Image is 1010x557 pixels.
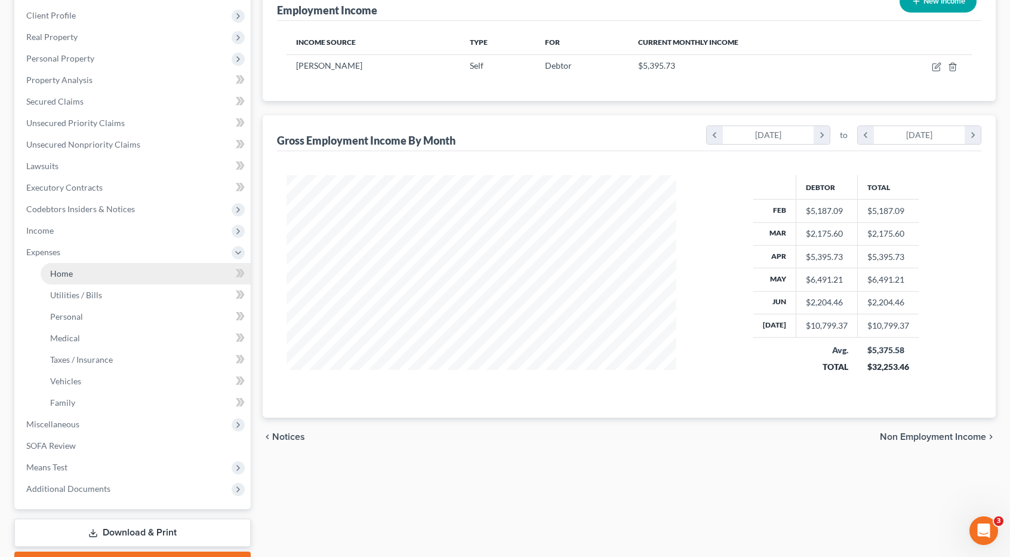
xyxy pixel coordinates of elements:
span: Personal [50,311,83,322]
div: $5,375.58 [867,344,910,356]
span: Family [50,397,75,408]
i: chevron_left [263,432,272,442]
a: Utilities / Bills [41,284,251,306]
button: chevron_left Notices [263,432,305,442]
i: chevron_right [814,126,830,144]
th: Mar [753,222,796,245]
span: Secured Claims [26,96,84,106]
a: Unsecured Nonpriority Claims [17,134,251,155]
div: $2,204.46 [806,296,848,308]
iframe: Intercom live chat [969,516,998,545]
div: Avg. [806,344,848,356]
a: Vehicles [41,371,251,392]
a: Personal [41,306,251,328]
a: Taxes / Insurance [41,349,251,371]
div: $6,491.21 [806,274,848,286]
span: Executory Contracts [26,182,103,192]
td: $2,204.46 [858,291,919,314]
div: [DATE] [874,126,965,144]
span: Taxes / Insurance [50,354,113,365]
a: Unsecured Priority Claims [17,112,251,134]
button: Non Employment Income chevron_right [880,432,996,442]
span: Means Test [26,462,67,472]
span: Lawsuits [26,161,58,171]
span: Medical [50,333,80,343]
div: [DATE] [723,126,814,144]
div: Employment Income [277,3,377,17]
th: May [753,268,796,291]
span: Additional Documents [26,483,110,494]
span: Notices [272,432,305,442]
div: $32,253.46 [867,361,910,373]
a: Secured Claims [17,91,251,112]
th: Jun [753,291,796,314]
span: Unsecured Nonpriority Claims [26,139,140,149]
div: Gross Employment Income By Month [277,133,455,148]
span: Income Source [296,38,356,47]
th: Total [858,175,919,199]
span: Self [470,60,484,71]
span: Income [26,225,54,235]
i: chevron_right [986,432,996,442]
a: SOFA Review [17,435,251,457]
span: Expenses [26,247,60,257]
div: TOTAL [806,361,848,373]
span: Type [470,38,488,47]
span: Miscellaneous [26,419,79,429]
span: Property Analysis [26,75,93,85]
span: Debtor [545,60,572,71]
div: $5,187.09 [806,205,848,217]
a: Home [41,263,251,284]
a: Property Analysis [17,69,251,91]
a: Family [41,392,251,414]
th: Debtor [796,175,858,199]
span: Current Monthly Income [638,38,738,47]
span: 3 [994,516,1003,526]
span: Unsecured Priority Claims [26,118,125,128]
th: [DATE] [753,314,796,337]
div: $5,395.73 [806,251,848,263]
div: $2,175.60 [806,228,848,240]
span: Real Property [26,32,78,42]
span: Personal Property [26,53,94,63]
td: $5,187.09 [858,200,919,222]
th: Apr [753,245,796,268]
span: to [840,129,848,141]
td: $2,175.60 [858,222,919,245]
span: Codebtors Insiders & Notices [26,204,135,214]
div: $10,799.37 [806,320,848,332]
td: $6,491.21 [858,268,919,291]
span: $5,395.73 [638,60,675,71]
span: Vehicles [50,376,81,386]
span: Client Profile [26,10,76,20]
i: chevron_right [965,126,981,144]
span: For [545,38,560,47]
i: chevron_left [707,126,723,144]
span: [PERSON_NAME] [296,60,362,71]
i: chevron_left [858,126,874,144]
a: Lawsuits [17,155,251,177]
span: Utilities / Bills [50,290,102,300]
span: SOFA Review [26,440,76,451]
th: Feb [753,200,796,222]
td: $5,395.73 [858,245,919,268]
td: $10,799.37 [858,314,919,337]
span: Home [50,268,73,278]
a: Executory Contracts [17,177,251,198]
span: Non Employment Income [880,432,986,442]
a: Medical [41,328,251,349]
a: Download & Print [14,519,251,547]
